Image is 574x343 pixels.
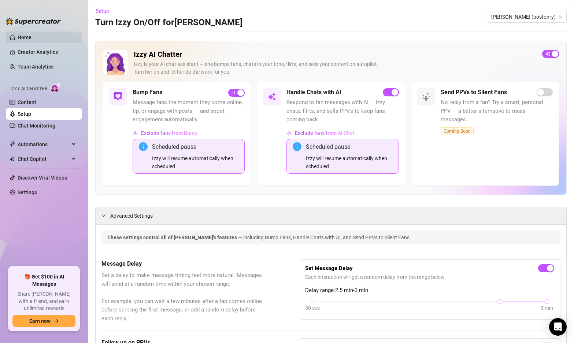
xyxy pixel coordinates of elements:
[12,291,75,312] span: Share [PERSON_NAME] with a friend, and earn unlimited rewards
[549,318,567,336] div: Open Intercom Messenger
[286,88,341,97] h5: Handle Chats with AI
[558,15,563,19] span: team
[286,127,355,139] button: Exclude fans from AI Chat
[10,85,47,92] span: Izzy AI Chatter
[152,154,238,170] div: Izzy will resume automatically when scheduled
[305,273,554,281] span: Each interaction will get a random delay from the range below.
[18,123,55,129] a: Chat Monitoring
[114,92,122,101] img: svg%3e
[441,127,474,135] span: Coming Soon
[107,235,238,240] span: These settings control all of [PERSON_NAME]'s features
[441,88,507,97] h5: Send PPVs to Silent Fans
[422,92,430,101] img: svg%3e
[53,318,59,324] span: arrow-right
[133,127,198,139] button: Exclude fans from Bump
[18,153,70,165] span: Chat Copilot
[305,265,353,272] strong: Set Message Delay
[305,304,320,312] div: 30 sec
[491,11,562,22] span: Ryan (bostonry)
[6,18,61,25] img: logo-BBDzfeDw.svg
[95,5,115,17] button: Setup
[101,271,262,323] span: Set a delay to make message timing feel more natural. Messages will send at a random time within ...
[133,130,138,136] img: svg%3e
[134,50,536,59] h2: Izzy AI Chatter
[238,235,411,240] span: — including Bump Fans, Handle Chats with AI, and Send PPVs to Silent Fans.
[18,139,70,150] span: Automations
[133,98,245,124] span: Message fans the moment they come online, tip, or engage with posts — and boost engagement automa...
[110,212,153,220] span: Advanced Settings
[287,130,292,136] img: svg%3e
[305,286,554,295] span: Delay range: 2.5 min - 3 min
[134,60,536,76] div: Izzy is your AI chat assistant — she bumps fans, chats in your tone, flirts, and sells your conte...
[306,142,392,151] div: Scheduled pause
[18,175,67,181] a: Discover Viral Videos
[101,213,106,218] span: expanded
[29,318,51,324] span: Earn now
[95,17,242,29] h3: Turn Izzy On/Off for [PERSON_NAME]
[267,92,276,101] img: svg%3e
[10,156,14,162] img: Chat Copilot
[10,141,15,147] span: thunderbolt
[541,304,553,312] div: 3 min
[286,98,399,124] span: Respond to fan messages with AI — Izzy chats, flirts, and sells PPVs to keep fans coming back.
[12,273,75,288] span: 🎁 Get $100 in AI Messages
[295,130,355,136] span: Exclude fans from AI Chat
[133,88,162,97] h5: Bump Fans
[18,111,31,117] a: Setup
[12,315,75,327] button: Earn nowarrow-right
[101,211,110,220] div: expanded
[139,142,148,151] span: info-circle
[306,154,392,170] div: Izzy will resume automatically when scheduled
[441,98,553,124] span: No reply from a fan? Try a smart, personal PPV — a better alternative to mass messages.
[18,99,36,105] a: Content
[101,259,262,268] h5: Message Delay
[103,50,128,75] img: Izzy AI Chatter
[18,34,32,40] a: Home
[18,189,37,195] a: Settings
[152,142,238,151] div: Scheduled pause
[50,82,62,93] img: AI Chatter
[18,64,53,70] a: Team Analytics
[18,46,76,58] a: Creator Analytics
[293,142,301,151] span: info-circle
[96,8,109,14] span: Setup
[141,130,197,136] span: Exclude fans from Bump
